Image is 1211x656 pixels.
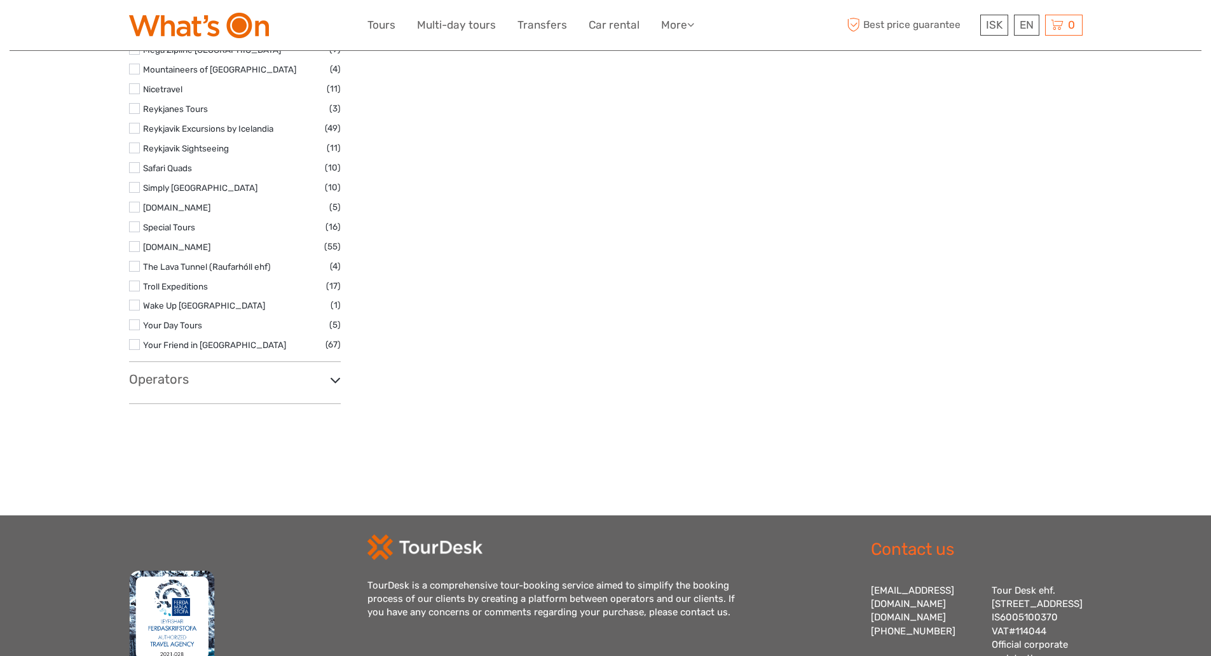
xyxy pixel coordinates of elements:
[327,141,341,155] span: (11)
[325,160,341,175] span: (10)
[143,281,208,291] a: Troll Expeditions
[661,16,694,34] a: More
[327,81,341,96] span: (11)
[143,104,208,114] a: Reykjanes Tours
[367,16,395,34] a: Tours
[143,320,202,330] a: Your Day Tours
[129,13,269,38] img: What's On
[871,611,946,623] a: [DOMAIN_NAME]
[143,340,286,350] a: Your Friend in [GEOGRAPHIC_DATA]
[129,372,341,387] h3: Operators
[143,84,182,94] a: Nicetravel
[143,123,273,134] a: Reykjavik Excursions by Icelandia
[325,180,341,195] span: (10)
[367,579,749,620] div: TourDesk is a comprehensive tour-booking service aimed to simplify the booking process of our cli...
[329,200,341,214] span: (5)
[325,220,341,234] span: (16)
[331,298,341,312] span: (1)
[143,143,229,153] a: Reykjavik Sightseeing
[146,20,161,35] button: Open LiveChat chat widget
[1014,15,1039,36] div: EN
[143,64,296,74] a: Mountaineers of [GEOGRAPHIC_DATA]
[143,262,271,272] a: The Lava Tunnel (Raufarhóll ehf)
[143,300,265,311] a: Wake Up [GEOGRAPHIC_DATA]
[143,222,195,232] a: Special Tours
[143,163,192,173] a: Safari Quads
[330,259,341,274] span: (4)
[367,534,482,560] img: td-logo-white.png
[143,202,210,213] a: [DOMAIN_NAME]
[18,22,144,32] p: We're away right now. Please check back later!
[329,318,341,332] span: (5)
[517,16,567,34] a: Transfers
[986,18,1002,31] span: ISK
[1066,18,1077,31] span: 0
[329,101,341,116] span: (3)
[417,16,496,34] a: Multi-day tours
[326,279,341,293] span: (17)
[844,15,977,36] span: Best price guarantee
[871,540,1083,560] h2: Contact us
[325,337,341,352] span: (67)
[324,239,341,254] span: (55)
[589,16,640,34] a: Car rental
[143,183,257,193] a: Simply [GEOGRAPHIC_DATA]
[330,62,341,76] span: (4)
[143,242,210,252] a: [DOMAIN_NAME]
[325,121,341,136] span: (49)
